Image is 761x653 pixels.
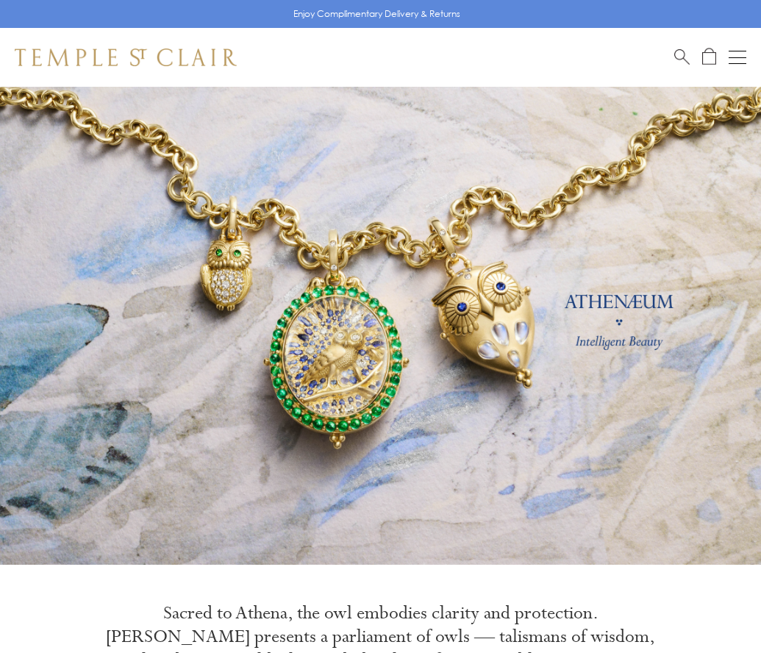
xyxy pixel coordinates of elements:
a: Open Shopping Bag [702,48,716,66]
p: Enjoy Complimentary Delivery & Returns [293,7,460,21]
img: Temple St. Clair [15,49,237,66]
a: Search [674,48,690,66]
button: Open navigation [729,49,746,66]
